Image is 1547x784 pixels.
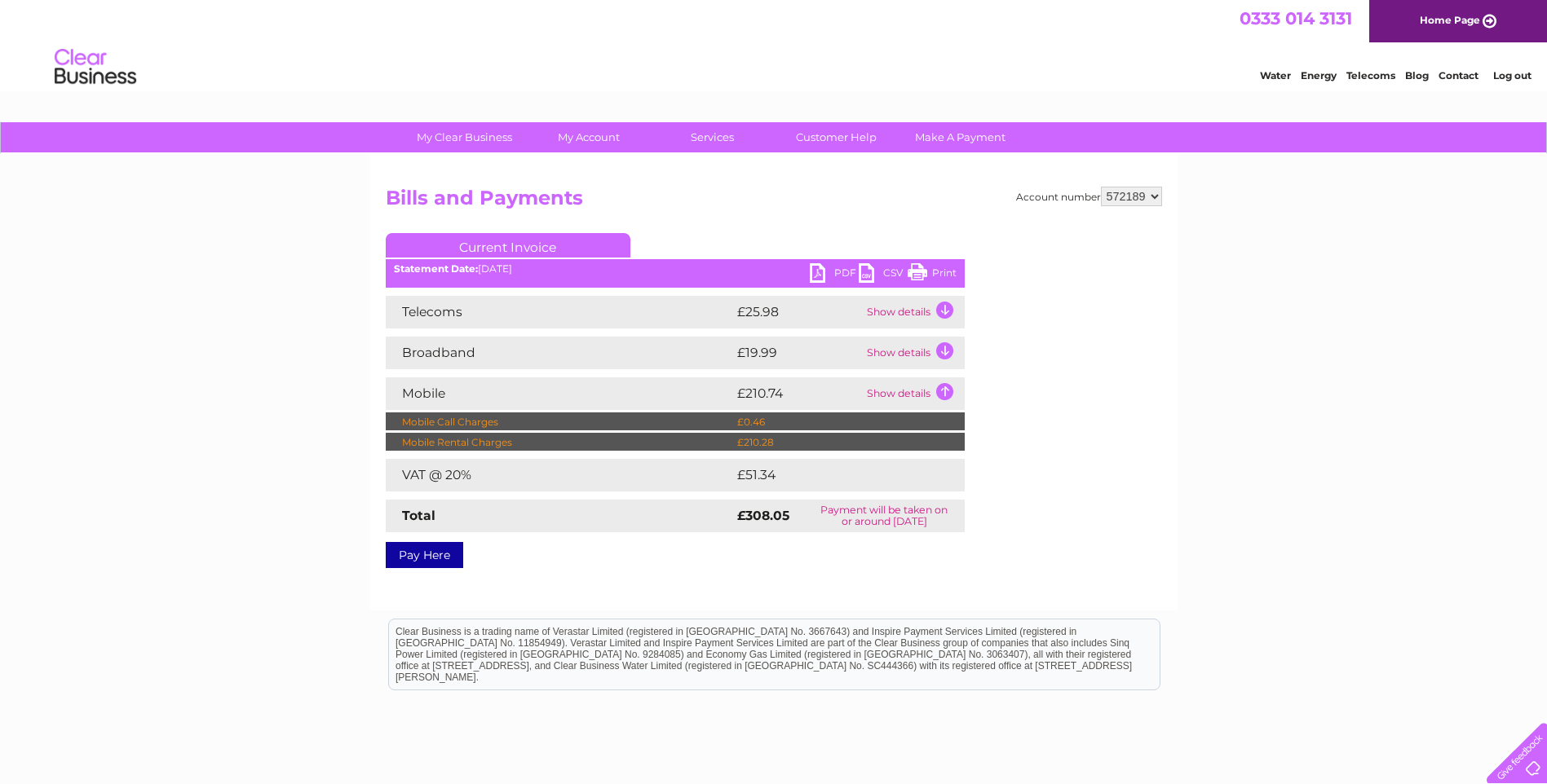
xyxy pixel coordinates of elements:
a: Contact [1439,69,1478,81]
a: Energy [1301,69,1337,81]
td: £0.46 [733,412,939,432]
td: Show details [863,337,965,369]
a: My Clear Business [397,122,532,152]
a: Customer Help [769,122,904,152]
td: Telecoms [386,296,733,328]
td: £210.74 [733,377,863,410]
img: logo.png [54,42,137,92]
td: Payment will be taken on or around [DATE] [804,500,964,532]
a: PDF [810,263,859,287]
a: Current Invoice [386,233,630,258]
h2: Bills and Payments [386,187,1162,218]
b: Statement Date: [394,262,478,275]
strong: £308.05 [737,508,789,523]
td: £25.98 [733,296,863,328]
a: Blog [1405,69,1429,81]
a: Water [1260,69,1291,81]
a: My Account [521,122,656,152]
a: 0333 014 3131 [1240,8,1352,29]
div: Clear Business is a trading name of Verastar Limited (registered in [GEOGRAPHIC_DATA] No. 3667643... [389,9,1160,79]
td: Show details [863,296,965,328]
a: Print [908,263,957,287]
strong: Total [402,508,435,523]
a: Log out [1493,69,1532,81]
a: Pay Here [386,542,463,568]
td: Show details [863,377,965,410]
td: Mobile Rental Charges [386,433,733,452]
a: Telecoms [1346,69,1395,81]
td: Mobile [386,377,733,410]
td: £210.28 [733,433,939,452]
a: Services [645,122,780,152]
div: Account number [1016,187,1162,206]
td: Broadband [386,337,733,369]
a: Make A Payment [893,122,1028,152]
td: VAT @ 20% [386,459,733,491]
td: Mobile Call Charges [386,412,733,432]
td: £19.99 [733,337,863,369]
div: [DATE] [386,263,965,275]
a: CSV [859,263,908,287]
td: £51.34 [733,459,930,491]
